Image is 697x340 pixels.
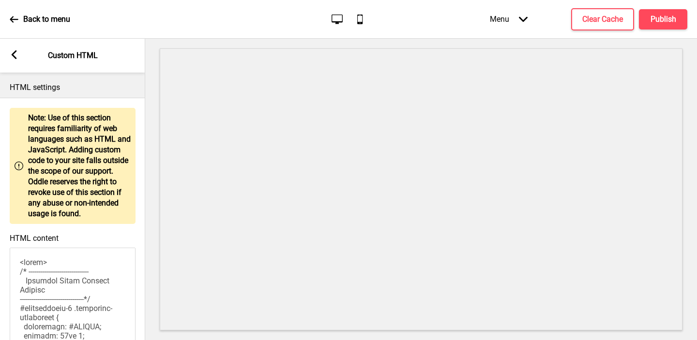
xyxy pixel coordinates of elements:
p: Custom HTML [48,50,98,61]
h4: Clear Cache [582,14,623,25]
h4: Publish [651,14,676,25]
label: HTML content [10,234,59,243]
div: Menu [480,5,537,33]
a: Back to menu [10,6,70,32]
p: Back to menu [23,14,70,25]
p: HTML settings [10,82,136,93]
p: Note: Use of this section requires familiarity of web languages such as HTML and JavaScript. Addi... [28,113,131,219]
button: Clear Cache [571,8,634,30]
button: Publish [639,9,687,30]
